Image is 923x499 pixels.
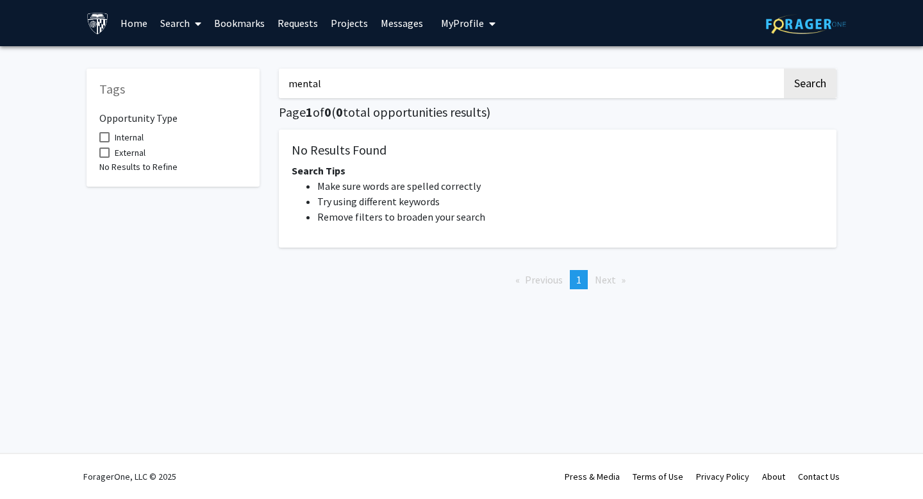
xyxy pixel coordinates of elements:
a: Requests [271,1,324,46]
h6: Opportunity Type [99,102,247,124]
h5: Tags [99,81,247,97]
button: Search [784,69,836,98]
span: External [115,145,146,160]
a: Projects [324,1,374,46]
a: Bookmarks [208,1,271,46]
input: Search Keywords [279,69,782,98]
h5: No Results Found [292,142,824,158]
a: Press & Media [565,471,620,482]
span: No Results to Refine [99,161,178,173]
img: Johns Hopkins University Logo [87,12,109,35]
a: About [762,471,785,482]
span: Internal [115,130,144,145]
span: Next [595,273,616,286]
li: Remove filters to broaden your search [317,209,824,224]
ul: Pagination [279,270,836,289]
span: Previous [525,273,563,286]
a: Privacy Policy [696,471,749,482]
a: Messages [374,1,429,46]
li: Try using different keywords [317,194,824,209]
li: Make sure words are spelled correctly [317,178,824,194]
img: ForagerOne Logo [766,14,846,34]
iframe: Chat [10,441,54,489]
h5: Page of ( total opportunities results) [279,105,836,120]
span: 1 [306,104,313,120]
div: ForagerOne, LLC © 2025 [83,454,176,499]
a: Terms of Use [633,471,683,482]
span: Search Tips [292,164,345,177]
span: 0 [336,104,343,120]
span: My Profile [441,17,484,30]
a: Contact Us [798,471,840,482]
span: 0 [324,104,331,120]
span: 1 [576,273,581,286]
a: Home [114,1,154,46]
a: Search [154,1,208,46]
